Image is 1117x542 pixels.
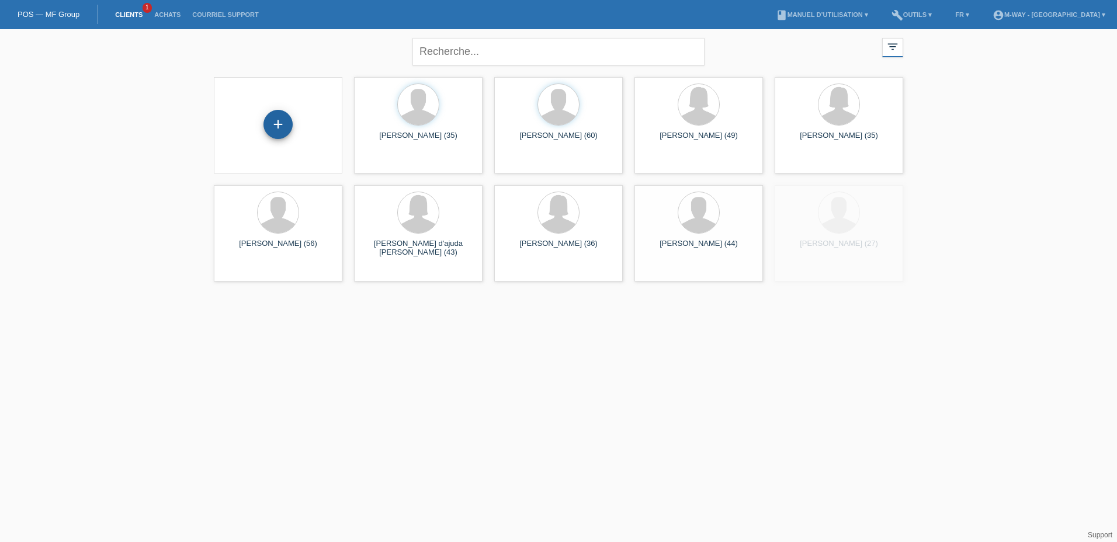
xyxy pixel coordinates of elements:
a: bookManuel d’utilisation ▾ [770,11,874,18]
div: [PERSON_NAME] (27) [784,239,894,258]
div: Enregistrer le client [264,114,292,134]
input: Recherche... [412,38,705,65]
div: [PERSON_NAME] (36) [504,239,613,258]
a: Achats [148,11,186,18]
a: Courriel Support [186,11,264,18]
i: filter_list [886,40,899,53]
a: POS — MF Group [18,10,79,19]
div: [PERSON_NAME] (35) [784,131,894,150]
a: Clients [109,11,148,18]
div: [PERSON_NAME] (44) [644,239,754,258]
a: buildOutils ▾ [886,11,938,18]
div: [PERSON_NAME] (60) [504,131,613,150]
a: account_circlem-way - [GEOGRAPHIC_DATA] ▾ [987,11,1111,18]
div: [PERSON_NAME] (49) [644,131,754,150]
div: [PERSON_NAME] (56) [223,239,333,258]
i: account_circle [993,9,1004,21]
div: [PERSON_NAME] (35) [363,131,473,150]
a: Support [1088,531,1112,539]
i: build [891,9,903,21]
i: book [776,9,788,21]
span: 1 [143,3,152,13]
a: FR ▾ [949,11,975,18]
div: [PERSON_NAME] d'ajuda [PERSON_NAME] (43) [363,239,473,258]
